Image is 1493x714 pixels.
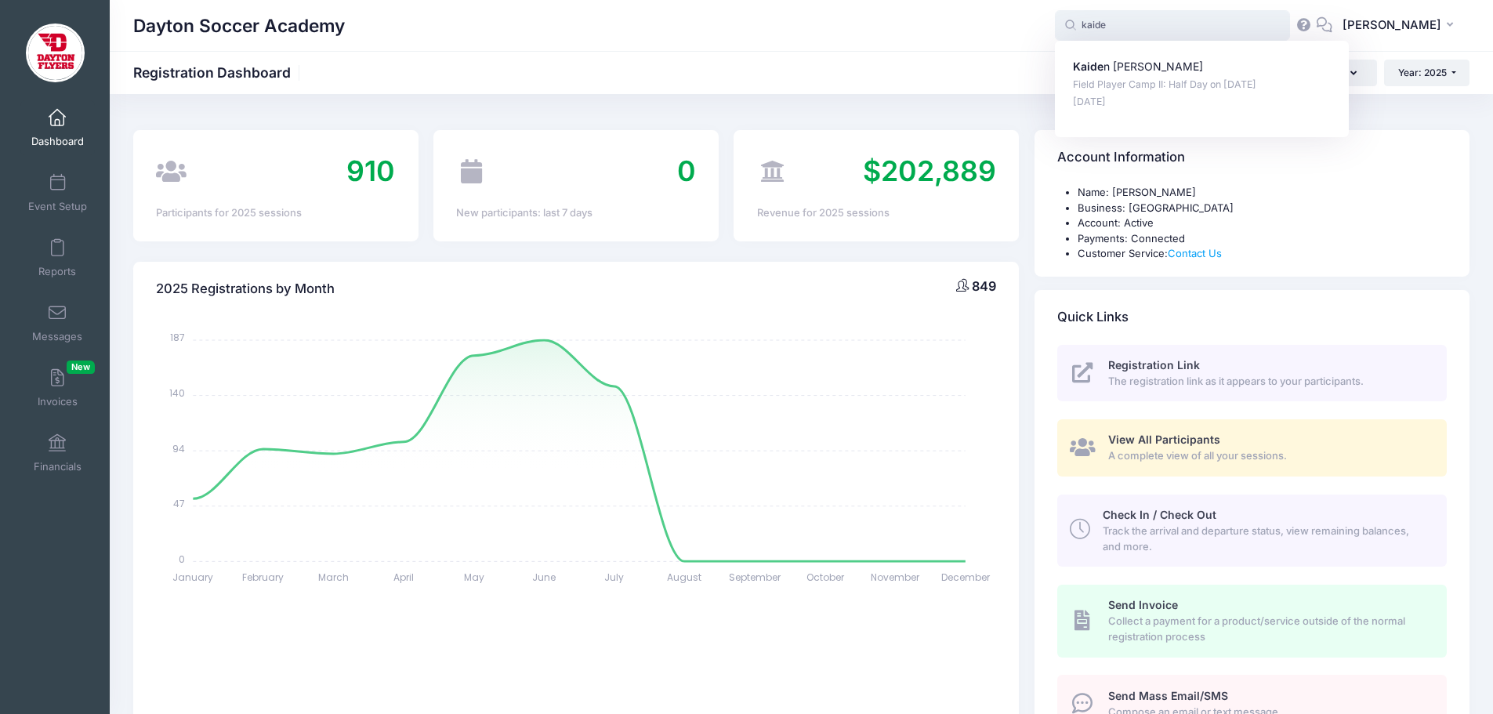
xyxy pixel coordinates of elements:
[67,361,95,374] span: New
[38,265,76,278] span: Reports
[1108,448,1429,464] span: A complete view of all your sessions.
[871,571,920,584] tspan: November
[318,571,349,584] tspan: March
[179,552,186,565] tspan: 0
[605,571,625,584] tspan: July
[1332,8,1469,44] button: [PERSON_NAME]
[156,205,395,221] div: Participants for 2025 sessions
[677,154,696,188] span: 0
[1057,136,1185,180] h4: Account Information
[34,460,82,473] span: Financials
[1073,60,1103,73] strong: Kaide
[1073,78,1332,92] p: Field Player Camp II: Half Day on [DATE]
[156,266,335,311] h4: 2025 Registrations by Month
[133,8,345,44] h1: Dayton Soccer Academy
[941,571,991,584] tspan: December
[20,100,95,155] a: Dashboard
[1078,185,1447,201] li: Name: [PERSON_NAME]
[38,395,78,408] span: Invoices
[1168,247,1222,259] a: Contact Us
[1078,246,1447,262] li: Customer Service:
[668,571,702,584] tspan: August
[393,571,414,584] tspan: April
[1057,585,1447,657] a: Send Invoice Collect a payment for a product/service outside of the normal registration process
[346,154,395,188] span: 910
[1073,95,1332,110] p: [DATE]
[1108,358,1200,371] span: Registration Link
[1078,216,1447,231] li: Account: Active
[1103,524,1429,554] span: Track the arrival and departure status, view remaining balances, and more.
[456,205,695,221] div: New participants: last 7 days
[1108,374,1429,390] span: The registration link as it appears to your participants.
[170,386,186,400] tspan: 140
[28,200,87,213] span: Event Setup
[1108,433,1220,446] span: View All Participants
[1055,10,1290,42] input: Search by First Name, Last Name, or Email...
[32,330,82,343] span: Messages
[20,426,95,480] a: Financials
[1343,16,1441,34] span: [PERSON_NAME]
[757,205,996,221] div: Revenue for 2025 sessions
[1078,231,1447,247] li: Payments: Connected
[806,571,845,584] tspan: October
[20,295,95,350] a: Messages
[243,571,284,584] tspan: February
[174,497,186,510] tspan: 47
[1057,345,1447,402] a: Registration Link The registration link as it appears to your participants.
[1384,60,1469,86] button: Year: 2025
[1073,59,1332,75] p: n [PERSON_NAME]
[1078,201,1447,216] li: Business: [GEOGRAPHIC_DATA]
[31,135,84,148] span: Dashboard
[1057,295,1129,339] h4: Quick Links
[173,441,186,455] tspan: 94
[133,64,304,81] h1: Registration Dashboard
[972,278,996,294] span: 849
[1103,508,1216,521] span: Check In / Check Out
[1108,614,1429,644] span: Collect a payment for a product/service outside of the normal registration process
[1057,495,1447,567] a: Check In / Check Out Track the arrival and departure status, view remaining balances, and more.
[1398,67,1447,78] span: Year: 2025
[20,230,95,285] a: Reports
[20,361,95,415] a: InvoicesNew
[20,165,95,220] a: Event Setup
[1057,419,1447,477] a: View All Participants A complete view of all your sessions.
[464,571,484,584] tspan: May
[1108,689,1228,702] span: Send Mass Email/SMS
[1108,598,1178,611] span: Send Invoice
[533,571,556,584] tspan: June
[863,154,996,188] span: $202,889
[26,24,85,82] img: Dayton Soccer Academy
[171,331,186,344] tspan: 187
[173,571,214,584] tspan: January
[729,571,781,584] tspan: September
